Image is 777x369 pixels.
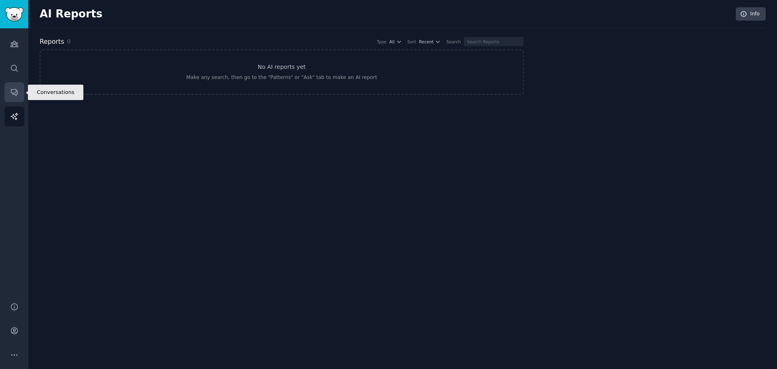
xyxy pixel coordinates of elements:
[464,37,524,46] input: Search Reports
[736,7,766,21] a: Info
[419,39,433,45] span: Recent
[446,39,461,45] div: Search
[389,39,395,45] span: All
[40,37,64,47] h2: Reports
[40,49,524,95] a: No AI reports yetMake any search, then go to the "Patterns" or "Ask" tab to make an AI report
[408,39,416,45] div: Sort
[419,39,441,45] button: Recent
[389,39,402,45] button: All
[5,7,23,21] img: GummySearch logo
[186,74,377,81] div: Make any search, then go to the "Patterns" or "Ask" tab to make an AI report
[258,63,306,71] h3: No AI reports yet
[377,39,386,45] div: Type
[67,38,70,45] span: 0
[40,8,102,21] h2: AI Reports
